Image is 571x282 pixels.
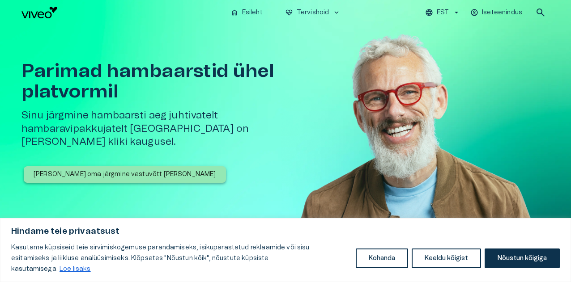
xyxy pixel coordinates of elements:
[59,265,91,273] a: Loe lisaks
[535,7,546,18] span: search
[356,248,408,268] button: Kohanda
[469,6,524,19] button: Iseteenindus
[281,6,345,19] button: ecg_heartTervishoidkeyboard_arrow_down
[482,8,522,17] p: Iseteenindus
[297,8,329,17] p: Tervishoid
[11,226,560,237] p: Hindame teie privaatsust
[242,8,263,17] p: Esileht
[285,8,293,17] span: ecg_heart
[21,7,57,18] img: Viveo logo
[34,170,216,179] p: [PERSON_NAME] oma järgmine vastuvõtt [PERSON_NAME]
[332,8,341,17] span: keyboard_arrow_down
[424,6,462,19] button: EST
[230,8,239,17] span: home
[11,242,349,274] p: Kasutame küpsiseid teie sirvimiskogemuse parandamiseks, isikupärastatud reklaamide või sisu esita...
[24,166,226,183] button: [PERSON_NAME] oma järgmine vastuvõtt [PERSON_NAME]
[21,109,311,148] h5: Sinu järgmine hambaarsti aeg juhtivatelt hambaravipakkujatelt [GEOGRAPHIC_DATA] on [PERSON_NAME] ...
[21,61,311,102] h1: Parimad hambaarstid ühel platvormil
[437,8,449,17] p: EST
[485,248,560,268] button: Nõustun kõigiga
[532,4,550,21] button: open search modal
[227,6,267,19] button: homeEsileht
[21,7,223,18] a: Navigate to homepage
[412,248,481,268] button: Keeldu kõigist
